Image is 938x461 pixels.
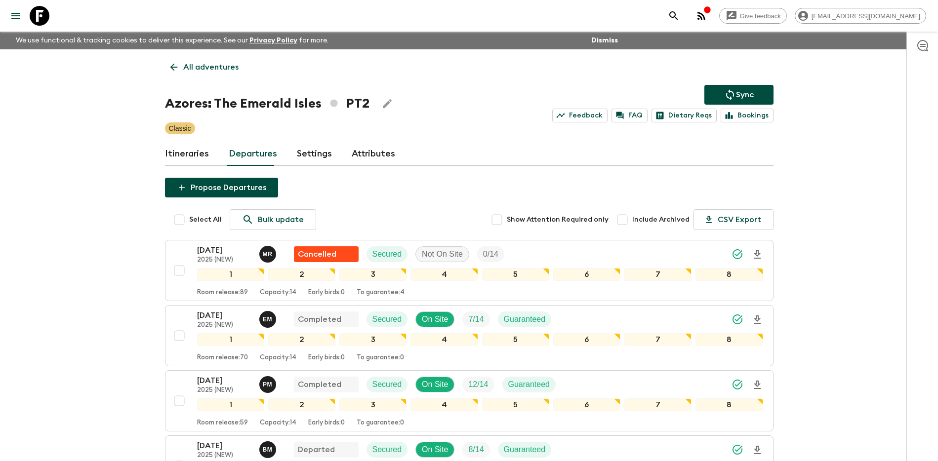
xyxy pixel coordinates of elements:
[197,354,248,362] p: Room release: 70
[372,248,402,260] p: Secured
[624,398,692,411] div: 7
[695,268,763,281] div: 8
[468,379,488,390] p: 12 / 14
[298,248,336,260] p: Cancelled
[260,419,296,427] p: Capacity: 14
[357,419,404,427] p: To guarantee: 0
[612,109,648,122] a: FAQ
[367,311,408,327] div: Secured
[339,398,407,411] div: 3
[197,419,248,427] p: Room release: 59
[308,289,345,297] p: Early birds: 0
[553,268,620,281] div: 6
[695,398,763,411] div: 8
[468,313,484,325] p: 7 / 14
[339,333,407,346] div: 3
[624,268,692,281] div: 7
[339,268,407,281] div: 3
[258,214,304,226] p: Bulk update
[477,246,504,262] div: Trip Fill
[462,311,489,327] div: Trip Fill
[197,386,251,394] p: 2025 (NEW)
[632,215,690,225] span: Include Archived
[230,209,316,230] a: Bulk update
[732,313,743,325] svg: Synced Successfully
[695,333,763,346] div: 8
[462,377,494,392] div: Trip Fill
[482,333,549,346] div: 5
[704,85,774,105] button: Sync adventure departures to the booking engine
[504,313,546,325] p: Guaranteed
[552,109,608,122] a: Feedback
[6,6,26,26] button: menu
[169,123,191,133] p: Classic
[422,313,448,325] p: On Site
[732,248,743,260] svg: Synced Successfully
[410,398,478,411] div: 4
[508,379,550,390] p: Guaranteed
[751,314,763,326] svg: Download Onboarding
[483,248,498,260] p: 0 / 14
[197,333,264,346] div: 1
[693,209,774,230] button: CSV Export
[415,377,454,392] div: On Site
[415,311,454,327] div: On Site
[197,309,251,321] p: [DATE]
[197,440,251,452] p: [DATE]
[268,333,335,346] div: 2
[422,444,448,456] p: On Site
[260,289,296,297] p: Capacity: 14
[197,321,251,329] p: 2025 (NEW)
[308,419,345,427] p: Early birds: 0
[294,246,359,262] div: Flash Pack cancellation
[229,142,277,166] a: Departures
[197,244,251,256] p: [DATE]
[165,178,278,197] button: Propose Departures
[732,379,743,390] svg: Synced Successfully
[308,354,345,362] p: Early birds: 0
[249,37,297,44] a: Privacy Policy
[734,12,786,20] span: Give feedback
[259,379,278,387] span: Paula Medeiros
[736,89,754,101] p: Sync
[259,444,278,452] span: Bruno Melo
[165,57,244,77] a: All adventures
[357,289,405,297] p: To guarantee: 4
[183,61,239,73] p: All adventures
[377,94,397,114] button: Edit Adventure Title
[468,444,484,456] p: 8 / 14
[721,109,774,122] a: Bookings
[298,379,341,390] p: Completed
[263,250,273,258] p: M R
[422,379,448,390] p: On Site
[795,8,926,24] div: [EMAIL_ADDRESS][DOMAIN_NAME]
[504,444,546,456] p: Guaranteed
[507,215,609,225] span: Show Attention Required only
[297,142,332,166] a: Settings
[422,248,463,260] p: Not On Site
[482,268,549,281] div: 5
[652,109,717,122] a: Dietary Reqs
[197,256,251,264] p: 2025 (NEW)
[751,249,763,261] svg: Download Onboarding
[719,8,787,24] a: Give feedback
[410,333,478,346] div: 4
[357,354,404,362] p: To guarantee: 0
[372,379,402,390] p: Secured
[664,6,684,26] button: search adventures
[197,398,264,411] div: 1
[259,249,278,257] span: Mario Rangel
[165,305,774,366] button: [DATE]2025 (NEW)Eduardo MirandaCompletedSecuredOn SiteTrip FillGuaranteed12345678Room release:70C...
[197,268,264,281] div: 1
[197,452,251,460] p: 2025 (NEW)
[259,246,278,263] button: MR
[197,375,251,386] p: [DATE]
[415,442,454,458] div: On Site
[806,12,926,20] span: [EMAIL_ADDRESS][DOMAIN_NAME]
[367,442,408,458] div: Secured
[259,314,278,322] span: Eduardo Miranda
[624,333,692,346] div: 7
[12,32,332,49] p: We use functional & tracking cookies to deliver this experience. See our for more.
[589,34,620,47] button: Dismiss
[372,444,402,456] p: Secured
